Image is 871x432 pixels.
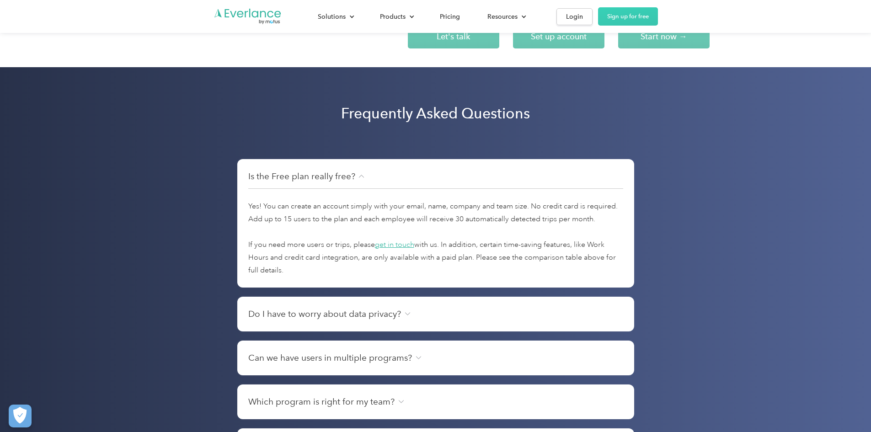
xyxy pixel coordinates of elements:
[371,9,422,25] div: Products
[309,9,362,25] div: Solutions
[248,170,355,183] h4: Is the Free plan really free?
[487,11,518,22] div: Resources
[248,225,623,238] p: ‍
[9,405,32,427] button: Cookies Settings
[248,213,623,225] p: Add up to 15 users to the plan and each employee will receive 30 automatically detected trips per...
[341,104,530,123] h2: Frequently Asked Questions
[248,352,412,364] h4: Can we have users in multiple programs?
[513,26,604,48] a: Set up account
[248,395,395,408] h4: Which program is right for my team?
[440,11,460,22] div: Pricing
[437,32,470,41] span: Let's talk
[214,8,282,25] a: Go to homepage
[375,240,414,249] a: get in touch
[380,11,406,22] div: Products
[531,32,587,41] span: Set up account
[566,11,583,22] div: Login
[248,200,623,213] p: Yes! You can create an account simply with your email, name, company and team size. No credit car...
[478,9,534,25] div: Resources
[641,32,687,41] span: Start now →
[157,83,217,102] input: Submit
[618,26,710,48] a: Start now →
[598,7,658,26] a: Sign up for free
[556,8,593,25] a: Login
[248,308,401,320] h4: Do I have to worry about data privacy?
[248,238,623,277] p: If you need more users or trips, please with us. In addition, certain time-saving features, like ...
[431,9,469,25] a: Pricing
[318,11,346,22] div: Solutions
[157,120,217,139] input: Submit
[408,26,499,48] a: Let's talk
